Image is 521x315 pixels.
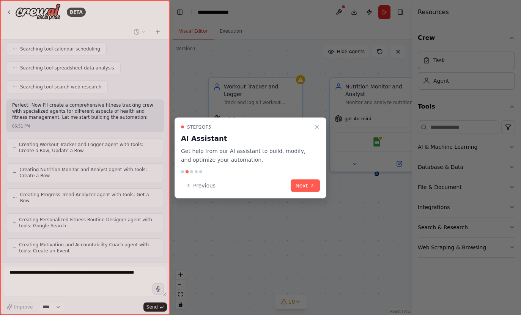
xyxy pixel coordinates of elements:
[175,7,185,17] button: Hide left sidebar
[291,179,320,192] button: Next
[312,123,321,132] button: Close walkthrough
[181,133,311,144] h3: AI Assistant
[181,179,220,192] button: Previous
[187,124,211,130] span: Step 2 of 5
[181,147,311,164] p: Get help from our AI assistant to build, modify, and optimize your automation.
